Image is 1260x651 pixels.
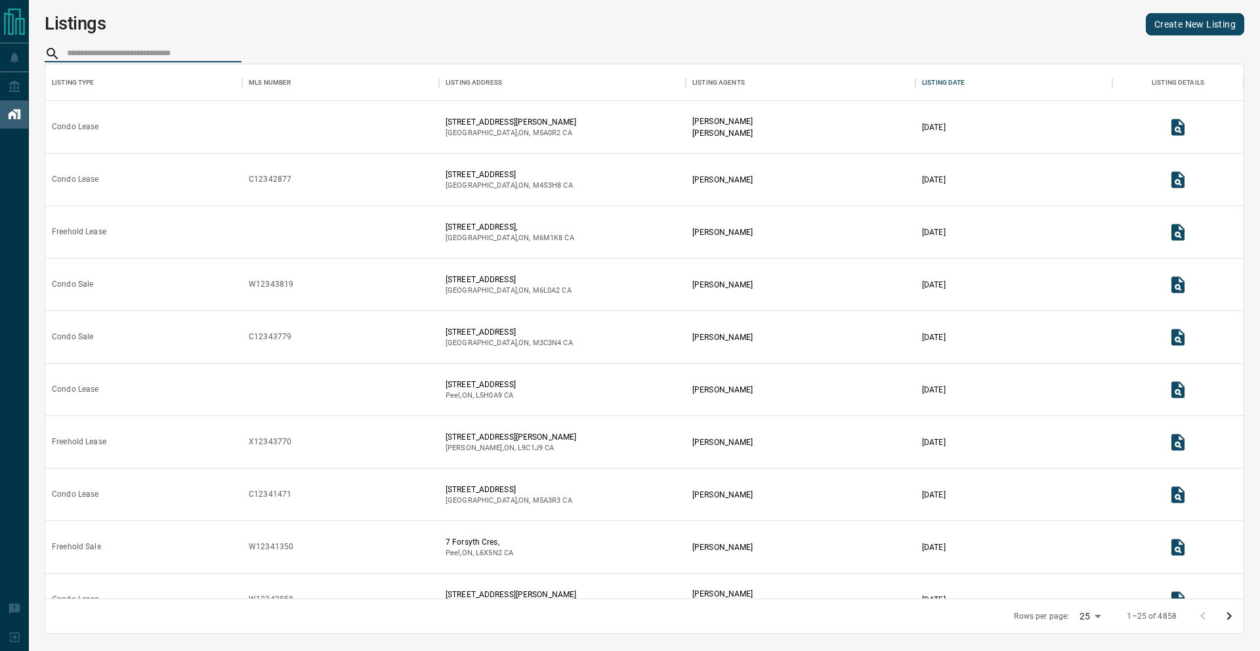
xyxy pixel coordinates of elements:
p: 7 Forsyth Cres, [446,536,513,548]
p: [DATE] [922,121,946,133]
div: Condo Sale [52,331,93,343]
div: C12341471 [249,489,291,500]
div: MLS Number [249,64,291,101]
button: View Listing Details [1165,272,1191,298]
div: Listing Details [1152,64,1204,101]
div: Listing Type [45,64,242,101]
p: [PERSON_NAME] [692,541,753,553]
p: [GEOGRAPHIC_DATA] , ON , CA [446,233,574,243]
p: [STREET_ADDRESS], [446,221,574,233]
button: View Listing Details [1165,587,1191,613]
span: l5h0a9 [476,391,502,400]
p: [DATE] [922,541,946,553]
p: [PERSON_NAME] [692,436,753,448]
p: [STREET_ADDRESS] [446,326,573,338]
p: Rows per page: [1014,611,1069,622]
p: [PERSON_NAME] [692,489,753,501]
p: [DATE] [922,594,946,606]
span: m6l0a2 [533,286,560,295]
div: Listing Date [922,64,965,101]
span: m5a3r3 [533,496,561,505]
button: View Listing Details [1165,482,1191,508]
p: [DATE] [922,489,946,501]
p: [DATE] [922,436,946,448]
p: [STREET_ADDRESS] [446,484,572,495]
p: [DATE] [922,384,946,396]
div: Freehold Lease [52,226,106,238]
p: [STREET_ADDRESS][PERSON_NAME] [446,431,576,443]
button: View Listing Details [1165,114,1191,140]
span: m5a0r2 [533,129,561,137]
div: Condo Lease [52,594,98,605]
button: View Listing Details [1165,324,1191,350]
p: [STREET_ADDRESS] [446,169,573,180]
span: l9c1j9 [518,444,543,452]
div: Listing Type [52,64,94,101]
div: C12343779 [249,331,291,343]
p: 1–25 of 4858 [1127,611,1177,622]
div: Listing Address [446,64,502,101]
p: [STREET_ADDRESS] [446,274,572,285]
p: [PERSON_NAME] , ON , CA [446,443,576,453]
div: X12343770 [249,436,291,448]
span: m4s3h8 [533,181,562,190]
div: Condo Lease [52,489,98,500]
span: m6m1k8 [533,234,563,242]
div: Condo Lease [52,384,98,395]
p: [PERSON_NAME] [692,384,753,396]
p: [PERSON_NAME] [692,588,753,600]
div: C12342877 [249,174,291,185]
div: Listing Details [1112,64,1244,101]
p: [STREET_ADDRESS][PERSON_NAME] [446,116,576,128]
p: [PERSON_NAME] [692,174,753,186]
a: Create New Listing [1146,13,1244,35]
div: Listing Date [915,64,1112,101]
p: [PERSON_NAME] [692,115,753,127]
div: Listing Address [439,64,686,101]
p: [PERSON_NAME] [692,226,753,238]
div: W12342858 [249,594,293,605]
p: [GEOGRAPHIC_DATA] , ON , CA [446,128,576,138]
div: 25 [1074,607,1106,626]
button: View Listing Details [1165,377,1191,403]
p: [STREET_ADDRESS][PERSON_NAME] [446,589,576,600]
div: Listing Agents [686,64,915,101]
div: Condo Lease [52,174,98,185]
div: MLS Number [242,64,439,101]
p: [GEOGRAPHIC_DATA] , ON , CA [446,180,573,191]
p: [GEOGRAPHIC_DATA] , ON , CA [446,495,572,506]
span: m3c3n4 [533,339,562,347]
div: Freehold Lease [52,436,106,448]
p: [DATE] [922,174,946,186]
div: Freehold Sale [52,541,101,553]
p: [PERSON_NAME] [692,127,753,139]
p: [STREET_ADDRESS] [446,379,516,390]
p: [GEOGRAPHIC_DATA] , ON , CA [446,285,572,296]
p: [GEOGRAPHIC_DATA] , ON , CA [446,338,573,348]
button: Go to next page [1216,603,1242,629]
p: [PERSON_NAME] [692,331,753,343]
div: Listing Agents [692,64,745,101]
p: Peel , ON , CA [446,390,516,401]
button: View Listing Details [1165,534,1191,560]
h1: Listings [45,13,106,34]
p: Peel , ON , CA [446,548,513,558]
p: [DATE] [922,279,946,291]
p: [DATE] [922,331,946,343]
div: W12341350 [249,541,293,553]
span: l6x5n2 [476,549,502,557]
div: W12343819 [249,279,293,290]
div: Condo Sale [52,279,93,290]
p: [PERSON_NAME] [692,279,753,291]
p: [DATE] [922,226,946,238]
button: View Listing Details [1165,167,1191,193]
button: View Listing Details [1165,219,1191,245]
button: View Listing Details [1165,429,1191,455]
div: Condo Lease [52,121,98,133]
